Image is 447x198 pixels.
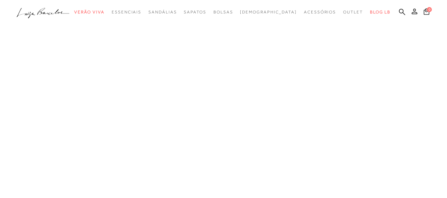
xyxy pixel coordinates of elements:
a: BLOG LB [370,6,390,19]
a: categoryNavScreenReaderText [304,6,336,19]
span: Essenciais [112,10,141,15]
span: [DEMOGRAPHIC_DATA] [240,10,297,15]
span: BLOG LB [370,10,390,15]
span: Outlet [343,10,363,15]
a: categoryNavScreenReaderText [74,6,105,19]
span: Bolsas [213,10,233,15]
a: categoryNavScreenReaderText [213,6,233,19]
a: categoryNavScreenReaderText [112,6,141,19]
span: 0 [427,7,432,12]
a: categoryNavScreenReaderText [184,6,206,19]
button: 0 [422,8,431,17]
span: Sandálias [148,10,177,15]
a: categoryNavScreenReaderText [343,6,363,19]
span: Sapatos [184,10,206,15]
a: categoryNavScreenReaderText [148,6,177,19]
span: Verão Viva [74,10,105,15]
span: Acessórios [304,10,336,15]
a: noSubCategoriesText [240,6,297,19]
